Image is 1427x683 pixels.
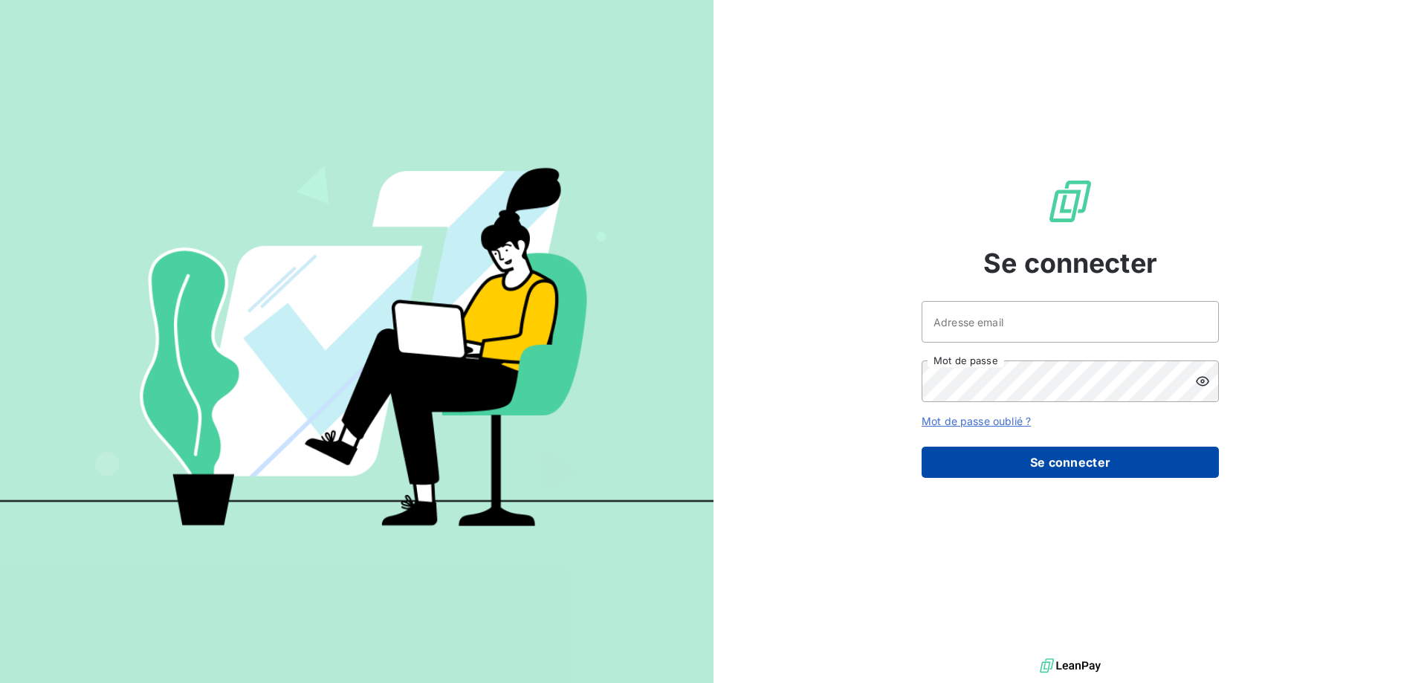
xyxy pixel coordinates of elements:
[1040,655,1101,677] img: logo
[922,415,1031,427] a: Mot de passe oublié ?
[983,243,1157,283] span: Se connecter
[922,447,1219,478] button: Se connecter
[1046,178,1094,225] img: Logo LeanPay
[922,301,1219,343] input: placeholder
